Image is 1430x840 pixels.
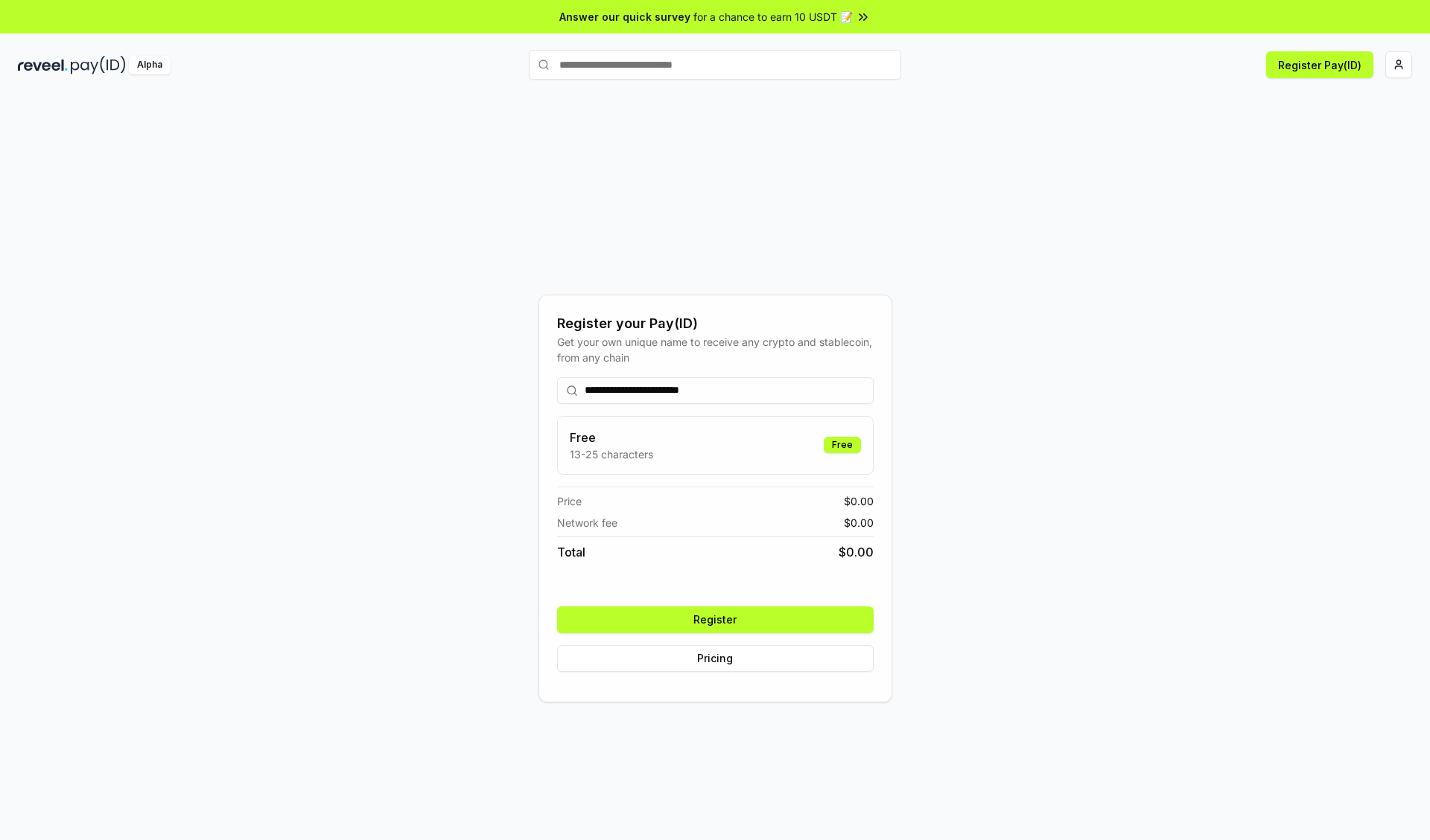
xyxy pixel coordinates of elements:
[570,429,653,446] h3: Free
[570,446,653,462] p: 13-25 characters
[557,543,585,561] span: Total
[557,645,874,672] button: Pricing
[557,313,874,334] div: Register your Pay(ID)
[557,606,874,633] button: Register
[559,9,690,25] span: Answer our quick survey
[1266,51,1373,78] button: Register Pay(ID)
[844,515,874,530] span: $ 0.00
[844,493,874,509] span: $ 0.00
[824,437,861,453] div: Free
[129,56,171,74] div: Alpha
[839,543,874,561] span: $ 0.00
[71,56,126,74] img: pay_id
[557,515,617,530] span: Network fee
[18,56,68,74] img: reveel_dark
[557,334,874,365] div: Get your own unique name to receive any crypto and stablecoin, from any chain
[693,9,853,25] span: for a chance to earn 10 USDT 📝
[557,493,582,509] span: Price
